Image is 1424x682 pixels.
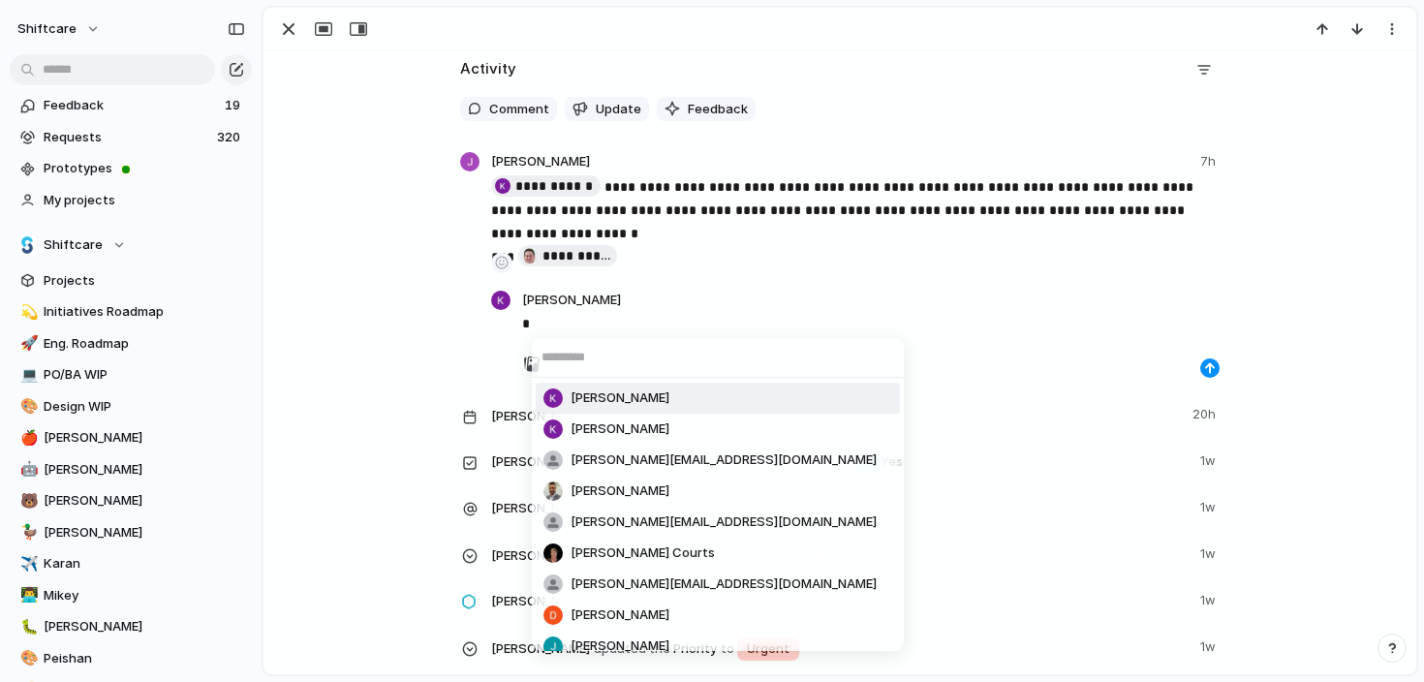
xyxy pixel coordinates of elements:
[571,636,669,656] span: [PERSON_NAME]
[571,543,715,563] span: [PERSON_NAME] Courts
[571,605,669,625] span: [PERSON_NAME]
[571,419,669,439] span: [PERSON_NAME]
[571,481,669,501] span: [PERSON_NAME]
[571,388,669,408] span: [PERSON_NAME]
[571,450,877,470] span: [PERSON_NAME][EMAIL_ADDRESS][DOMAIN_NAME]
[571,512,877,532] span: [PERSON_NAME][EMAIL_ADDRESS][DOMAIN_NAME]
[571,574,877,594] span: [PERSON_NAME][EMAIL_ADDRESS][DOMAIN_NAME]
